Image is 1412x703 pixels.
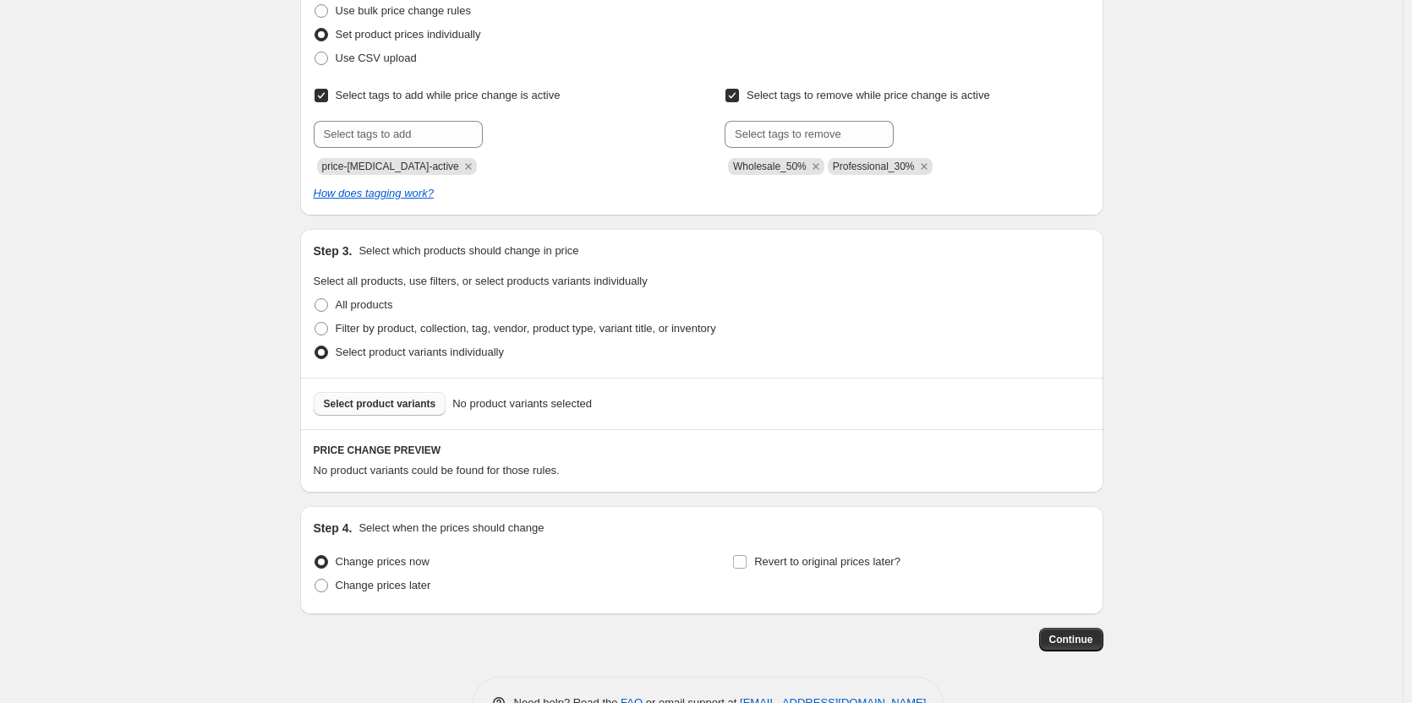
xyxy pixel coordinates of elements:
p: Select when the prices should change [358,520,544,537]
span: Continue [1049,633,1093,646]
span: Wholesale_50% [733,161,807,172]
span: Select tags to remove while price change is active [747,89,990,101]
h2: Step 4. [314,520,353,537]
span: Professional_30% [833,161,915,172]
span: price-change-job-active [322,161,459,172]
span: All products [336,298,393,311]
button: Remove Wholesale_50% [808,159,824,174]
span: Filter by product, collection, tag, vendor, product type, variant title, or inventory [336,322,716,335]
button: Remove price-change-job-active [461,159,476,174]
span: Revert to original prices later? [754,555,900,568]
span: Select tags to add while price change is active [336,89,561,101]
span: No product variants selected [452,395,592,412]
a: How does tagging work? [314,187,434,199]
span: Change prices later [336,579,431,591]
span: Change prices now [336,555,430,568]
span: No product variants could be found for those rules. [314,464,560,477]
span: Set product prices individually [336,28,481,41]
span: Select product variants individually [336,346,504,358]
span: Use CSV upload [336,52,417,64]
span: Select all products, use filters, or select products variants individually [314,275,648,287]
h2: Step 3. [314,243,353,259]
input: Select tags to remove [725,121,894,148]
h6: PRICE CHANGE PREVIEW [314,444,1090,457]
span: Use bulk price change rules [336,4,471,17]
p: Select which products should change in price [358,243,578,259]
input: Select tags to add [314,121,483,148]
button: Remove Professional_30% [917,159,932,174]
button: Select product variants [314,392,446,416]
span: Select product variants [324,397,436,411]
button: Continue [1039,628,1103,651]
